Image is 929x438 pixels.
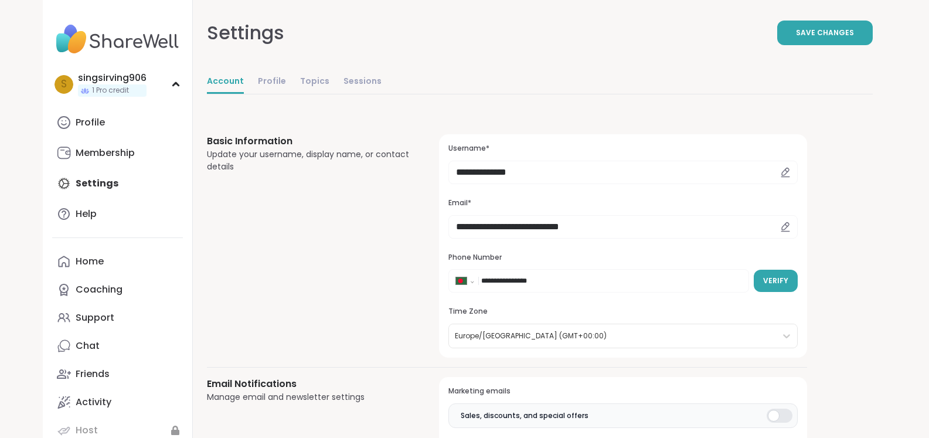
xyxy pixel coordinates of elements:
a: Profile [52,108,183,137]
h3: Email* [448,198,797,208]
span: s [61,77,67,92]
div: Help [76,208,97,220]
a: Topics [300,70,329,94]
span: Sales, discounts, and special offers [461,410,588,421]
a: Chat [52,332,183,360]
span: Verify [763,276,788,286]
a: Support [52,304,183,332]
div: Settings [207,19,284,47]
a: Sessions [343,70,382,94]
div: Support [76,311,114,324]
button: Verify [754,270,798,292]
h3: Basic Information [207,134,411,148]
a: Home [52,247,183,276]
h3: Email Notifications [207,377,411,391]
a: Account [207,70,244,94]
div: Home [76,255,104,268]
h3: Time Zone [448,307,797,317]
a: Friends [52,360,183,388]
h3: Username* [448,144,797,154]
span: Save Changes [796,28,854,38]
div: Activity [76,396,111,409]
a: Membership [52,139,183,167]
h3: Phone Number [448,253,797,263]
div: Friends [76,368,110,381]
div: Coaching [76,283,122,296]
div: Update your username, display name, or contact details [207,148,411,173]
button: Save Changes [777,21,873,45]
div: Host [76,424,98,437]
div: Membership [76,147,135,159]
div: singsirving906 [78,72,147,84]
a: Coaching [52,276,183,304]
a: Profile [258,70,286,94]
div: Profile [76,116,105,129]
div: Chat [76,339,100,352]
a: Help [52,200,183,228]
a: Activity [52,388,183,416]
div: Manage email and newsletter settings [207,391,411,403]
span: 1 Pro credit [92,86,129,96]
img: ShareWell Nav Logo [52,19,183,60]
h3: Marketing emails [448,386,797,396]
